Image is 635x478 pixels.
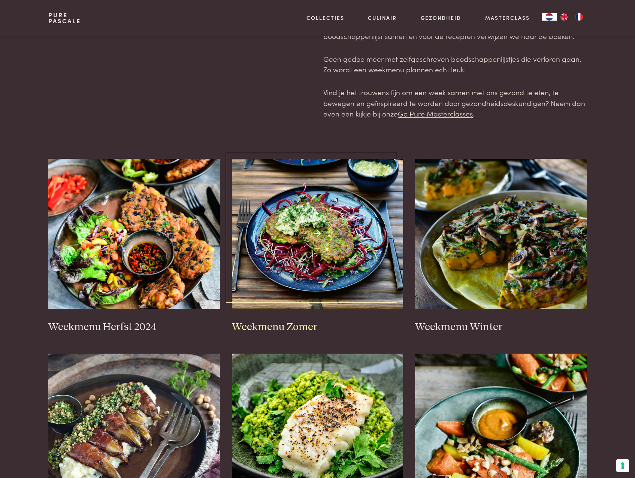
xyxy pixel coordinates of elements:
a: NL [542,13,557,21]
a: PurePascale [48,12,81,24]
a: FR [572,13,587,21]
p: Vind je het trouwens fijn om een week samen met ons gezond te eten, te bewegen en geïnspireerd te... [323,87,586,119]
a: Collecties [306,14,344,22]
button: Uw voorkeuren voor toestemming voor trackingtechnologieën [616,459,629,472]
img: Weekmenu Herfst 2024 [48,159,220,309]
h3: Weekmenu Winter [415,321,587,334]
div: Language [542,13,557,21]
ul: Language list [557,13,587,21]
a: Culinair [368,14,397,22]
img: Weekmenu Zomer [232,159,403,309]
a: Weekmenu Winter Weekmenu Winter [415,159,587,333]
a: Weekmenu Herfst 2024 Weekmenu Herfst 2024 [48,159,220,333]
a: Weekmenu Zomer Weekmenu Zomer [232,159,403,333]
a: EN [557,13,572,21]
h3: Weekmenu Herfst 2024 [48,321,220,334]
a: Gezondheid [421,14,461,22]
a: Masterclass [485,14,530,22]
h3: Weekmenu Zomer [232,321,403,334]
img: Weekmenu Winter [415,159,587,309]
a: Go Pure Masterclasses [398,108,473,118]
p: Geen gedoe meer met zelfgeschreven boodschappenlijstjes die verloren gaan. Zo wordt een weekmenu ... [323,54,586,75]
aside: Language selected: Nederlands [542,13,587,21]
